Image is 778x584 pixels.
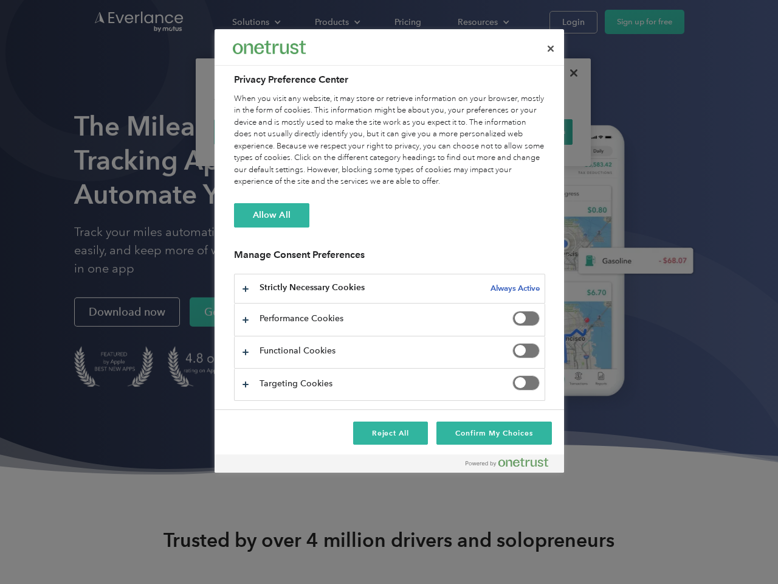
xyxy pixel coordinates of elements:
[233,41,306,54] img: Everlance
[353,422,429,445] button: Reject All
[466,457,558,473] a: Powered by OneTrust Opens in a new Tab
[234,249,545,268] h3: Manage Consent Preferences
[234,203,309,228] button: Allow All
[215,29,564,473] div: Privacy Preference Center
[466,457,548,467] img: Powered by OneTrust Opens in a new Tab
[233,35,306,60] div: Everlance
[215,29,564,473] div: Preference center
[436,422,551,445] button: Confirm My Choices
[234,93,545,188] div: When you visit any website, it may store or retrieve information on your browser, mostly in the f...
[234,72,545,87] h2: Privacy Preference Center
[537,35,564,62] button: Close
